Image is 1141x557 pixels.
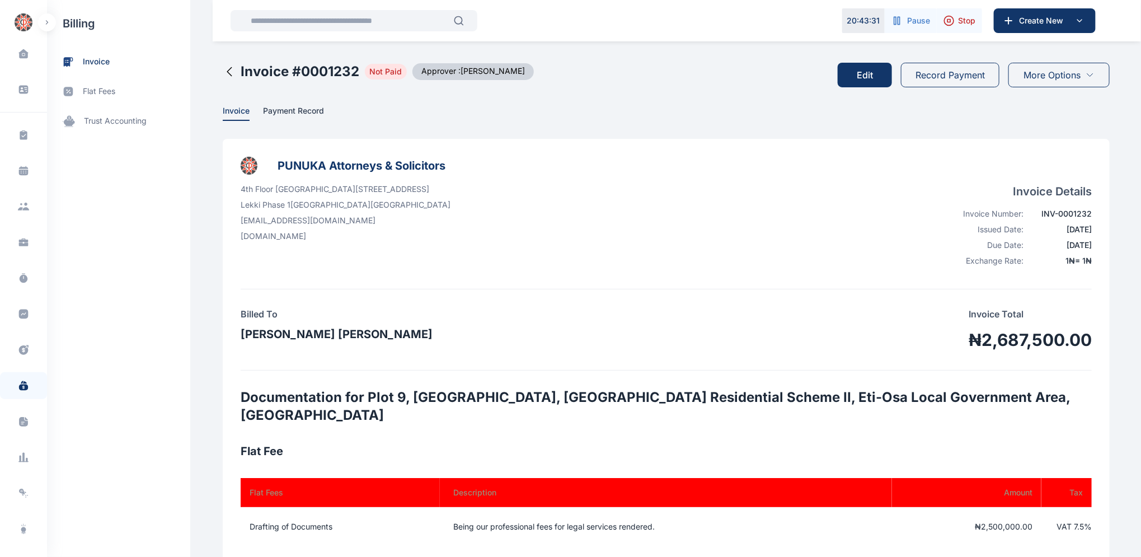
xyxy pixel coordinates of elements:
[1015,15,1073,26] span: Create New
[958,15,975,26] span: Stop
[241,184,450,195] p: 4th Floor [GEOGRAPHIC_DATA][STREET_ADDRESS]
[241,157,257,175] img: businessLogo
[241,63,359,81] h2: Invoice # 0001232
[241,325,433,343] h3: [PERSON_NAME] [PERSON_NAME]
[47,106,190,136] a: trust accounting
[223,106,250,118] span: Invoice
[952,208,1024,219] div: Invoice Number:
[937,8,982,33] button: Stop
[847,15,880,26] p: 20 : 43 : 31
[47,47,190,77] a: invoice
[241,215,450,226] p: [EMAIL_ADDRESS][DOMAIN_NAME]
[1031,255,1092,266] div: 1 ₦ = 1 ₦
[1041,478,1092,507] th: Tax
[241,478,440,507] th: Flat Fees
[241,231,450,242] p: [DOMAIN_NAME]
[47,77,190,106] a: flat fees
[901,54,999,96] a: Record Payment
[440,478,892,507] th: Description
[83,56,110,68] span: invoice
[241,199,450,210] p: Lekki Phase 1 [GEOGRAPHIC_DATA] [GEOGRAPHIC_DATA]
[901,63,999,87] button: Record Payment
[1024,68,1081,82] span: More Options
[241,389,1092,424] h2: Documentation for Plot 9, [GEOGRAPHIC_DATA], [GEOGRAPHIC_DATA] Residential Scheme II, Eti-Osa Loc...
[952,255,1024,266] div: Exchange Rate:
[440,507,892,546] td: Being our professional fees for legal services rendered.
[241,307,433,321] h4: Billed To
[952,184,1092,199] h4: Invoice Details
[969,330,1092,350] h1: ₦2,687,500.00
[838,54,901,96] a: Edit
[365,64,407,79] span: Not Paid
[952,240,1024,251] div: Due Date:
[838,63,892,87] button: Edit
[412,63,534,80] span: Approver : [PERSON_NAME]
[1041,507,1092,546] td: VAT 7.5 %
[885,8,937,33] button: Pause
[1031,224,1092,235] div: [DATE]
[84,115,147,127] span: trust accounting
[1031,240,1092,251] div: [DATE]
[969,307,1092,321] p: Invoice Total
[892,478,1041,507] th: Amount
[83,86,115,97] span: flat fees
[994,8,1096,33] button: Create New
[892,507,1041,546] td: ₦2,500,000.00
[907,15,930,26] span: Pause
[952,224,1024,235] div: Issued Date:
[278,157,445,175] h3: PUNUKA Attorneys & Solicitors
[1031,208,1092,219] div: INV-0001232
[263,106,324,118] span: Payment Record
[241,442,1092,460] h3: Flat Fee
[241,507,440,546] td: Drafting of Documents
